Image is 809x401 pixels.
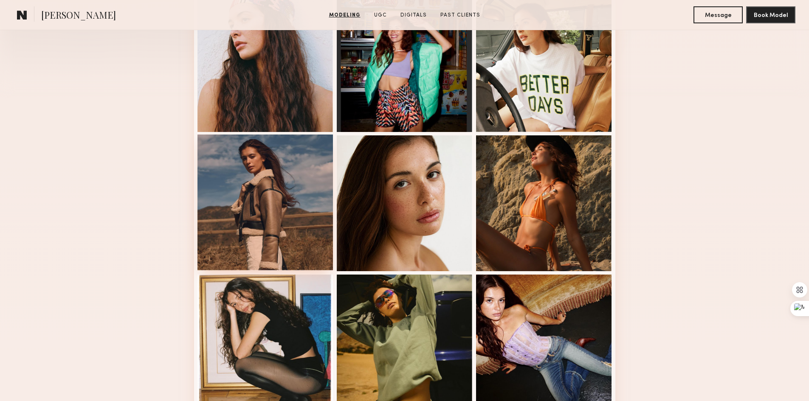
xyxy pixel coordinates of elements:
[693,6,743,23] button: Message
[397,11,430,19] a: Digitals
[437,11,484,19] a: Past Clients
[746,6,795,23] button: Book Model
[41,8,116,23] span: [PERSON_NAME]
[371,11,390,19] a: UGC
[746,11,795,18] a: Book Model
[326,11,364,19] a: Modeling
